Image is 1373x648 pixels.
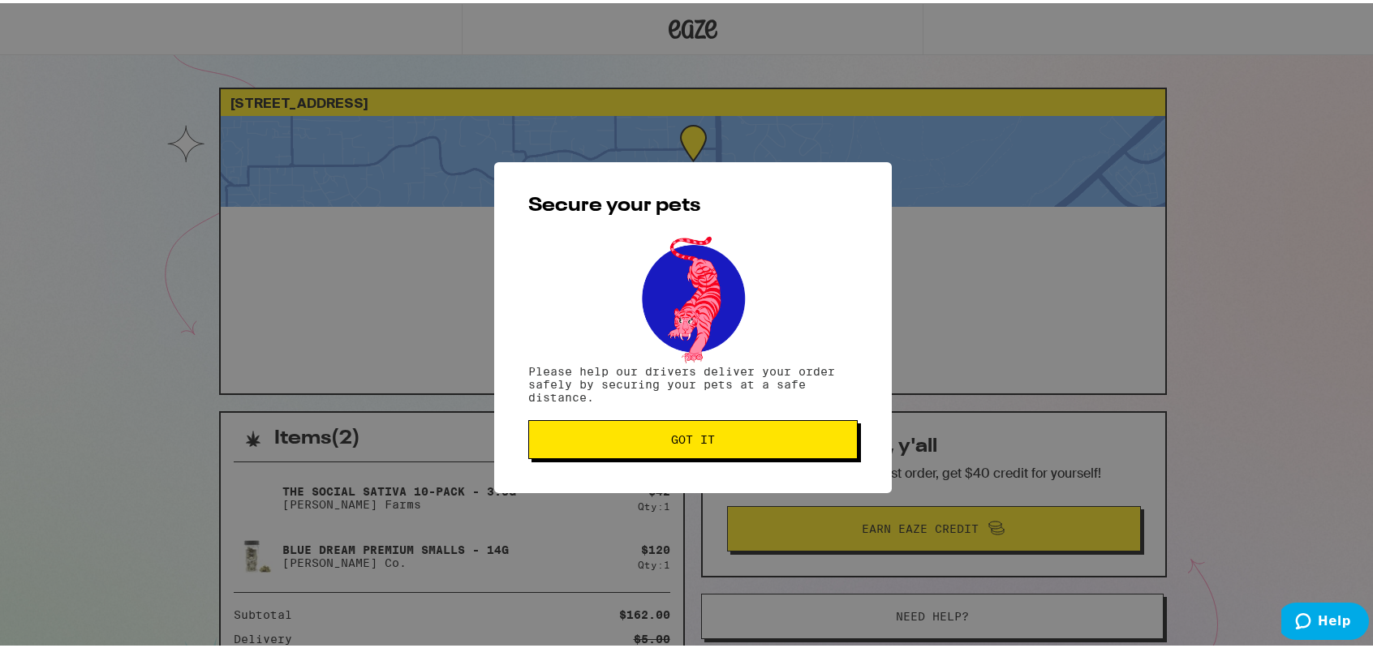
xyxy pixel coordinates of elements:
button: Got it [528,417,858,456]
span: Got it [671,431,715,442]
h2: Secure your pets [528,193,858,212]
iframe: Opens a widget where you can find more information [1281,599,1369,640]
p: Please help our drivers deliver your order safely by securing your pets at a safe distance. [528,362,858,401]
img: pets [626,229,760,362]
